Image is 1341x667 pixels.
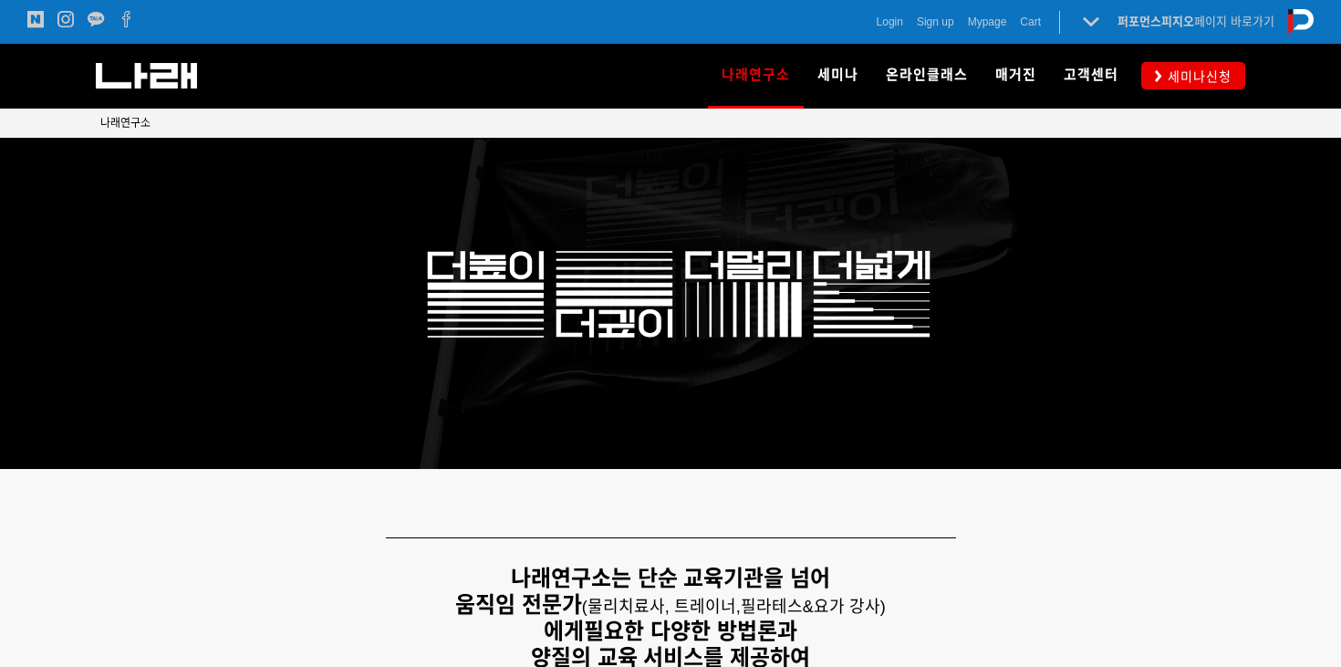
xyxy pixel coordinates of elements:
[1020,13,1041,31] a: Cart
[455,592,582,617] strong: 움직임 전문가
[544,619,584,643] strong: 에게
[917,13,954,31] a: Sign up
[1117,15,1274,28] a: 퍼포먼스피지오페이지 바로가기
[968,13,1007,31] a: Mypage
[1050,44,1132,108] a: 고객센터
[741,598,886,616] span: 필라테스&요가 강사)
[886,67,968,83] span: 온라인클래스
[804,44,872,108] a: 세미나
[511,566,830,590] strong: 나래연구소는 단순 교육기관을 넘어
[582,598,741,616] span: (
[1117,15,1194,28] strong: 퍼포먼스피지오
[708,44,804,108] a: 나래연구소
[877,13,903,31] a: Login
[722,60,790,89] span: 나래연구소
[1064,67,1118,83] span: 고객센터
[1162,68,1232,86] span: 세미나신청
[817,67,858,83] span: 세미나
[872,44,982,108] a: 온라인클래스
[100,117,151,130] span: 나래연구소
[1141,62,1245,89] a: 세미나신청
[100,114,151,132] a: 나래연구소
[995,67,1036,83] span: 매거진
[587,598,741,616] span: 물리치료사, 트레이너,
[584,619,796,643] strong: 필요한 다양한 방법론과
[982,44,1050,108] a: 매거진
